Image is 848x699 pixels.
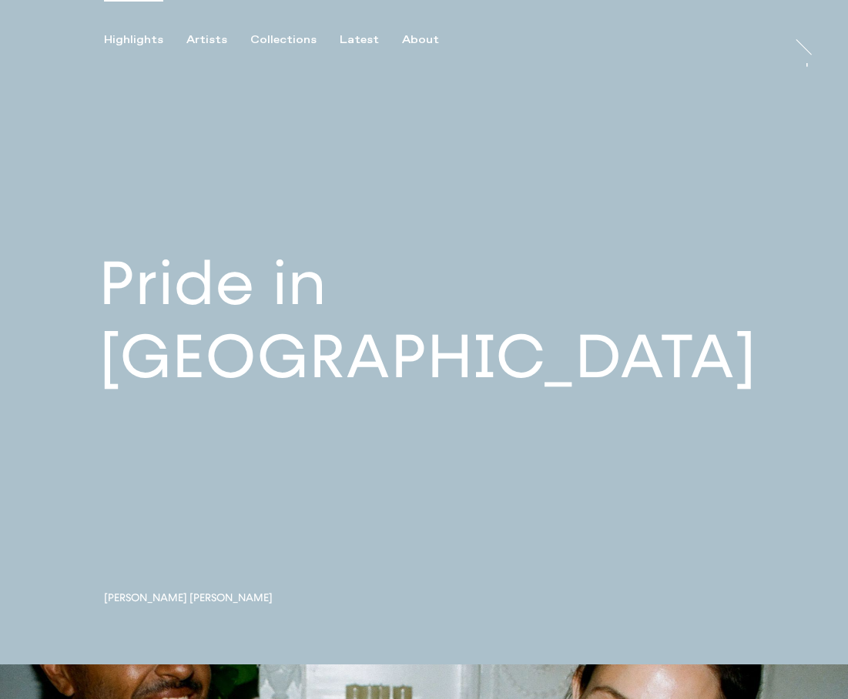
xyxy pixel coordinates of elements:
button: About [402,33,462,47]
button: Collections [250,33,340,47]
button: Latest [340,33,402,47]
div: Latest [340,33,379,47]
div: Highlights [104,33,163,47]
button: Artists [186,33,250,47]
div: About [402,33,439,47]
div: Collections [250,33,317,47]
div: Artists [186,33,227,47]
button: Highlights [104,33,186,47]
